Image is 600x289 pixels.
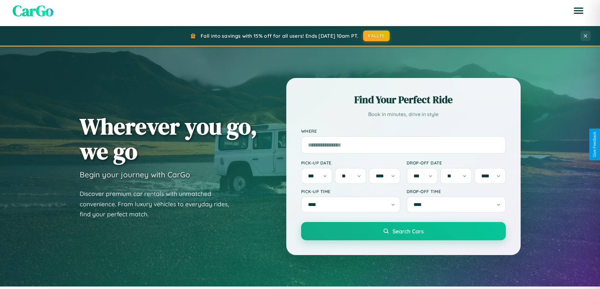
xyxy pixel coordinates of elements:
h1: Wherever you go, we go [80,114,257,164]
label: Where [301,128,506,134]
label: Drop-off Time [407,189,506,194]
p: Discover premium car rentals with unmatched convenience. From luxury vehicles to everyday rides, ... [80,189,237,220]
span: CarGo [13,0,54,21]
label: Pick-up Time [301,189,400,194]
h3: Begin your journey with CarGo [80,170,190,179]
span: Search Cars [392,228,424,235]
div: Give Feedback [592,132,597,157]
h2: Find Your Perfect Ride [301,93,506,107]
button: FALL15 [363,31,390,41]
span: Fall into savings with 15% off for all users! Ends [DATE] 10am PT. [201,33,358,39]
label: Pick-up Date [301,160,400,165]
label: Drop-off Date [407,160,506,165]
p: Book in minutes, drive in style [301,110,506,119]
iframe: Intercom live chat [6,268,21,283]
button: Search Cars [301,222,506,240]
button: Open menu [570,2,587,19]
